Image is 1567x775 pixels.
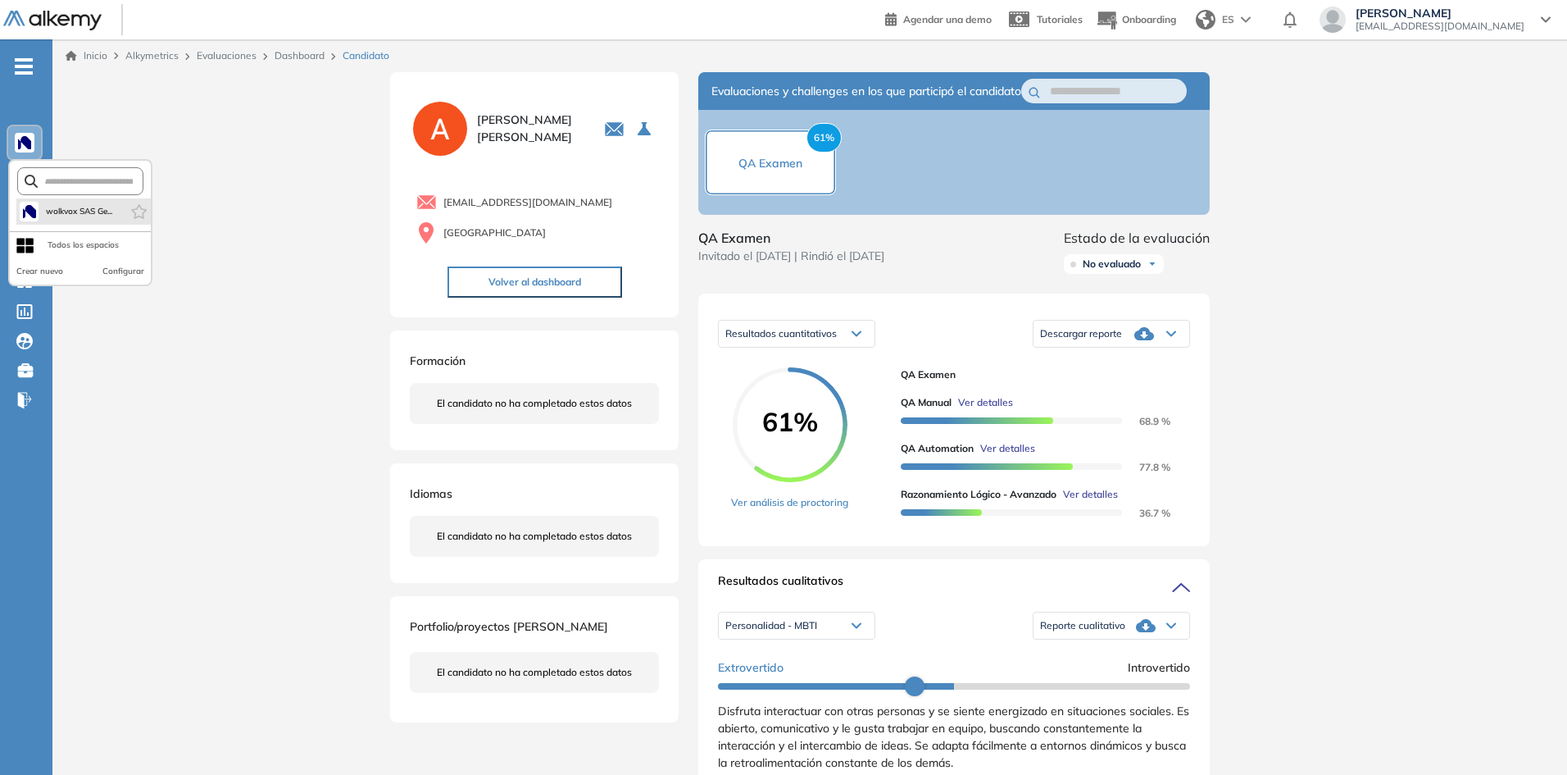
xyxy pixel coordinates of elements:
span: QA Examen [738,156,802,171]
span: QA Automation [901,441,974,456]
span: Ver detalles [958,395,1013,410]
button: Configurar [102,265,144,278]
span: Evaluaciones y challenges en los que participó el candidato [711,83,1021,100]
img: https://assets.alkemy.org/workspaces/1394/c9baeb50-dbbd-46c2-a7b2-c74a16be862c.png [23,205,36,218]
img: https://assets.alkemy.org/workspaces/1394/c9baeb50-dbbd-46c2-a7b2-c74a16be862c.png [18,136,31,149]
span: Onboarding [1122,13,1176,25]
span: [PERSON_NAME] [1356,7,1524,20]
button: Onboarding [1096,2,1176,38]
a: Dashboard [275,49,325,62]
span: [PERSON_NAME] [PERSON_NAME] [477,112,584,146]
span: Ver detalles [1063,487,1118,502]
span: El candidato no ha completado estos datos [437,529,632,544]
span: Razonamiento Lógico - Avanzado [901,487,1056,502]
div: Todos los espacios [48,239,119,252]
span: Extrovertido [718,659,783,677]
span: Tutoriales [1037,13,1083,25]
span: Formación [410,353,466,368]
span: Agendar una demo [903,13,992,25]
span: Idiomas [410,486,452,501]
span: 61% [806,123,842,153]
span: Estado de la evaluación [1064,228,1210,248]
img: Logo [3,11,102,31]
span: ES [1222,12,1234,27]
span: QA Manual [901,395,952,410]
span: 61% [733,408,847,435]
span: [EMAIL_ADDRESS][DOMAIN_NAME] [1356,20,1524,33]
button: Volver al dashboard [447,267,622,298]
a: Evaluaciones [197,49,257,62]
button: Ver detalles [952,395,1013,410]
span: Reporte cualitativo [1040,619,1125,632]
span: Resultados cuantitativos [725,327,837,340]
img: Ícono de flecha [1147,259,1157,269]
span: Personalidad - MBTI [725,619,817,632]
span: Alkymetrics [125,49,179,62]
span: wolkvox SAS Ge... [45,205,112,218]
span: No evaluado [1083,258,1141,271]
span: El candidato no ha completado estos datos [437,396,632,411]
button: Ver detalles [1056,487,1118,502]
span: QA Examen [698,228,884,248]
span: Ver detalles [980,441,1035,456]
button: Ver detalles [974,441,1035,456]
img: arrow [1241,16,1251,23]
span: [GEOGRAPHIC_DATA] [443,226,546,240]
span: Resultados cualitativos [718,572,843,599]
span: El candidato no ha completado estos datos [437,665,632,680]
span: Introvertido [1128,659,1190,677]
span: Descargar reporte [1040,327,1122,340]
span: 68.9 % [1120,415,1170,427]
span: Candidato [343,48,389,63]
i: - [15,65,33,68]
img: world [1196,10,1215,30]
span: [EMAIL_ADDRESS][DOMAIN_NAME] [443,195,612,210]
button: Crear nuevo [16,265,63,278]
span: 77.8 % [1120,461,1170,473]
span: Disfruta interactuar con otras personas y se siente energizado en situaciones sociales. Es abiert... [718,704,1189,770]
span: Portfolio/proyectos [PERSON_NAME] [410,619,608,634]
img: PROFILE_MENU_LOGO_USER [410,98,470,159]
span: QA Examen [901,367,1177,382]
a: Agendar una demo [885,8,992,28]
span: 36.7 % [1120,507,1170,519]
span: Invitado el [DATE] | Rindió el [DATE] [698,248,884,265]
a: Ver análisis de proctoring [731,495,848,510]
a: Inicio [66,48,107,63]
